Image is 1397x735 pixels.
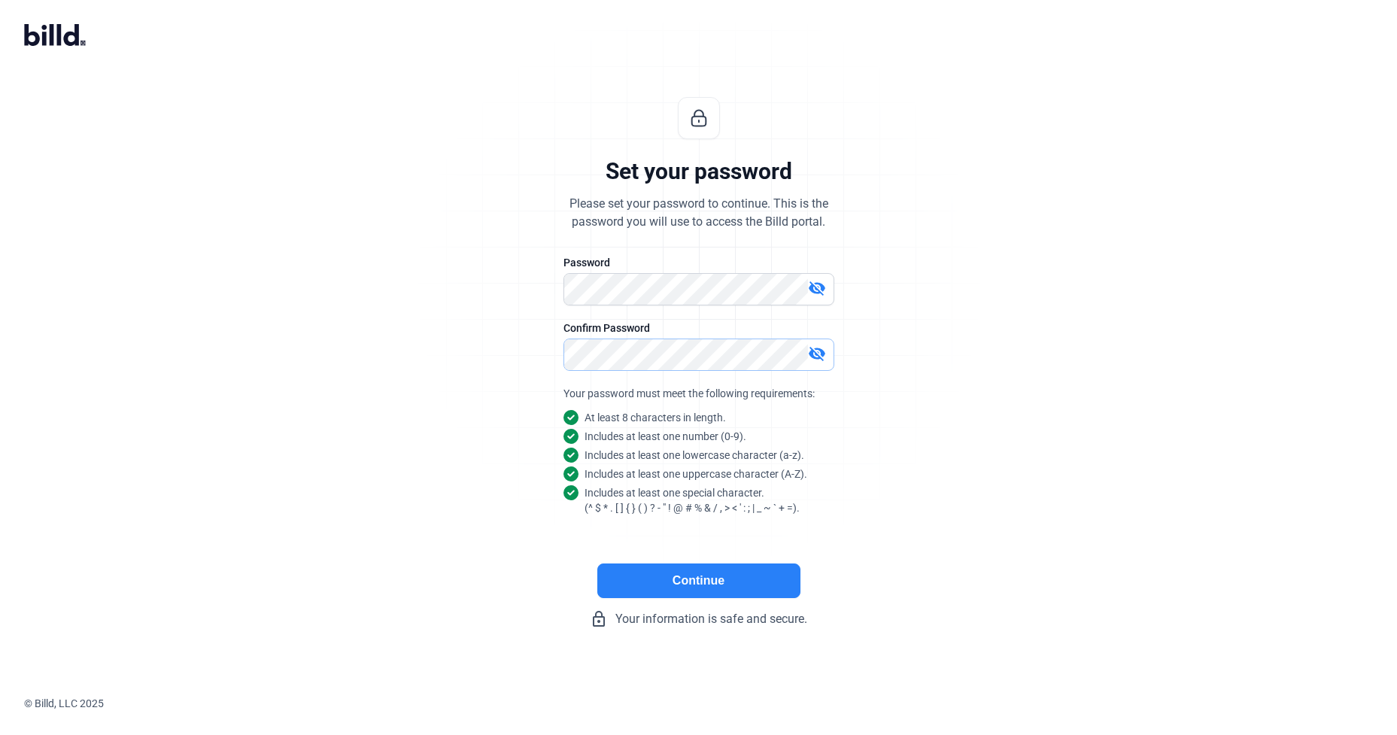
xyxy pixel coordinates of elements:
[563,320,834,336] div: Confirm Password
[24,696,1397,711] div: © Billd, LLC 2025
[473,610,925,628] div: Your information is safe and secure.
[808,279,826,297] mat-icon: visibility_off
[585,429,746,444] snap: Includes at least one number (0-9).
[569,195,828,231] div: Please set your password to continue. This is the password you will use to access the Billd portal.
[590,610,608,628] mat-icon: lock_outline
[585,448,804,463] snap: Includes at least one lowercase character (a-z).
[808,345,826,363] mat-icon: visibility_off
[606,157,792,186] div: Set your password
[563,255,834,270] div: Password
[585,410,726,425] snap: At least 8 characters in length.
[585,466,807,481] snap: Includes at least one uppercase character (A-Z).
[563,386,834,401] div: Your password must meet the following requirements:
[585,485,800,515] snap: Includes at least one special character. (^ $ * . [ ] { } ( ) ? - " ! @ # % & / , > < ' : ; | _ ~...
[597,563,800,598] button: Continue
